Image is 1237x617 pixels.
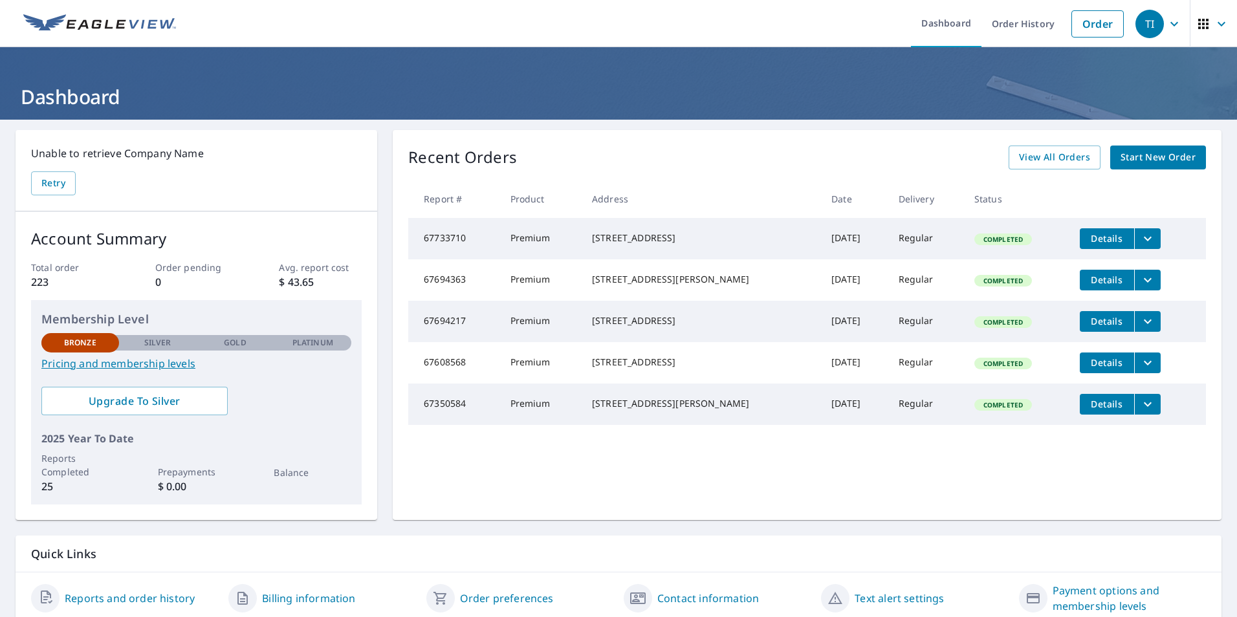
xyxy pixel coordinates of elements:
[31,146,362,161] p: Unable to retrieve Company Name
[500,180,582,218] th: Product
[500,259,582,301] td: Premium
[821,342,888,384] td: [DATE]
[1134,270,1161,290] button: filesDropdownBtn-67694363
[500,301,582,342] td: Premium
[274,466,351,479] p: Balance
[31,261,114,274] p: Total order
[821,180,888,218] th: Date
[65,590,195,606] a: Reports and order history
[23,14,176,34] img: EV Logo
[1134,311,1161,332] button: filesDropdownBtn-67694217
[821,384,888,425] td: [DATE]
[158,465,235,479] p: Prepayments
[500,342,582,384] td: Premium
[1121,149,1196,166] span: Start New Order
[821,218,888,259] td: [DATE]
[1088,398,1126,410] span: Details
[1088,274,1126,286] span: Details
[408,218,499,259] td: 67733710
[262,590,355,606] a: Billing information
[1080,394,1134,415] button: detailsBtn-67350584
[976,400,1031,409] span: Completed
[41,431,351,446] p: 2025 Year To Date
[64,337,96,349] p: Bronze
[888,180,964,218] th: Delivery
[1088,356,1126,369] span: Details
[408,384,499,425] td: 67350584
[821,301,888,342] td: [DATE]
[460,590,554,606] a: Order preferences
[1088,232,1126,244] span: Details
[500,218,582,259] td: Premium
[500,384,582,425] td: Premium
[16,83,1221,110] h1: Dashboard
[976,359,1031,368] span: Completed
[279,274,362,290] p: $ 43.65
[821,259,888,301] td: [DATE]
[292,337,333,349] p: Platinum
[155,261,238,274] p: Order pending
[279,261,362,274] p: Avg. report cost
[41,175,65,191] span: Retry
[408,146,517,169] p: Recent Orders
[1134,394,1161,415] button: filesDropdownBtn-67350584
[964,180,1069,218] th: Status
[408,342,499,384] td: 67608568
[1019,149,1090,166] span: View All Orders
[888,301,964,342] td: Regular
[31,171,76,195] button: Retry
[888,384,964,425] td: Regular
[1080,270,1134,290] button: detailsBtn-67694363
[592,397,811,410] div: [STREET_ADDRESS][PERSON_NAME]
[144,337,171,349] p: Silver
[976,276,1031,285] span: Completed
[408,180,499,218] th: Report #
[41,310,351,328] p: Membership Level
[224,337,246,349] p: Gold
[1135,10,1164,38] div: TI
[592,356,811,369] div: [STREET_ADDRESS]
[1110,146,1206,169] a: Start New Order
[592,273,811,286] div: [STREET_ADDRESS][PERSON_NAME]
[41,479,119,494] p: 25
[41,451,119,479] p: Reports Completed
[1071,10,1124,38] a: Order
[976,318,1031,327] span: Completed
[31,274,114,290] p: 223
[1080,228,1134,249] button: detailsBtn-67733710
[408,259,499,301] td: 67694363
[1053,583,1206,614] a: Payment options and membership levels
[41,356,351,371] a: Pricing and membership levels
[1080,352,1134,373] button: detailsBtn-67608568
[1080,311,1134,332] button: detailsBtn-67694217
[1009,146,1100,169] a: View All Orders
[976,235,1031,244] span: Completed
[31,227,362,250] p: Account Summary
[1134,228,1161,249] button: filesDropdownBtn-67733710
[657,590,759,606] a: Contact information
[592,314,811,327] div: [STREET_ADDRESS]
[888,218,964,259] td: Regular
[592,232,811,244] div: [STREET_ADDRESS]
[52,394,217,408] span: Upgrade To Silver
[155,274,238,290] p: 0
[408,301,499,342] td: 67694217
[1088,315,1126,327] span: Details
[1134,352,1161,373] button: filesDropdownBtn-67608568
[41,387,228,415] a: Upgrade To Silver
[582,180,821,218] th: Address
[855,590,944,606] a: Text alert settings
[31,546,1206,562] p: Quick Links
[158,479,235,494] p: $ 0.00
[888,342,964,384] td: Regular
[888,259,964,301] td: Regular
